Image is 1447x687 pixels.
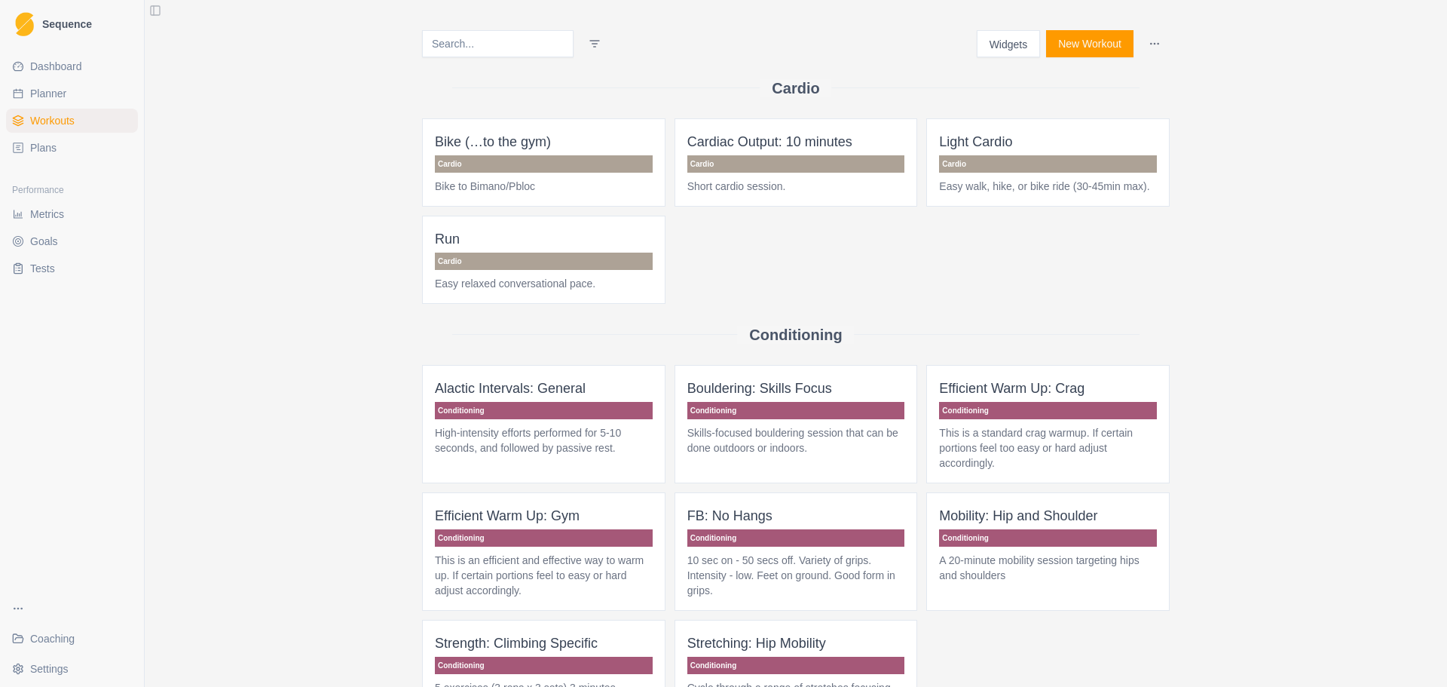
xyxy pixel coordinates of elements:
p: 10 sec on - 50 secs off. Variety of grips. Intensity - low. Feet on ground. Good form in grips. [687,553,905,598]
p: Cardiac Output: 10 minutes [687,131,905,152]
a: Planner [6,81,138,106]
a: Dashboard [6,54,138,78]
p: Conditioning [939,402,1157,419]
button: Widgets [977,30,1041,57]
p: Cardio [435,253,653,270]
span: Metrics [30,207,64,222]
span: Tests [30,261,55,276]
p: Conditioning [687,529,905,547]
a: Workouts [6,109,138,133]
span: Dashboard [30,59,82,74]
span: Sequence [42,19,92,29]
span: Planner [30,86,66,101]
p: Cardio [687,155,905,173]
p: A 20-minute mobility session targeting hips and shoulders [939,553,1157,583]
p: Conditioning [939,529,1157,547]
p: This is an efficient and effective way to warm up. If certain portions feel to easy or hard adjus... [435,553,653,598]
p: High-intensity efforts performed for 5-10 seconds, and followed by passive rest. [435,425,653,455]
a: Tests [6,256,138,281]
p: Cardio [939,155,1157,173]
p: Efficient Warm Up: Gym [435,505,653,526]
p: Alactic Intervals: General [435,378,653,399]
a: Plans [6,136,138,160]
p: Easy walk, hike, or bike ride (30-45min max). [939,179,1157,194]
p: Run [435,228,653,250]
button: Settings [6,657,138,681]
p: Conditioning [687,402,905,419]
p: Conditioning [435,402,653,419]
input: Search... [422,30,574,57]
p: Cardio [435,155,653,173]
button: New Workout [1046,30,1133,57]
p: FB: No Hangs [687,505,905,526]
span: Workouts [30,113,75,128]
p: Conditioning [435,529,653,547]
p: Conditioning [435,657,653,674]
p: Efficient Warm Up: Crag [939,378,1157,399]
p: Short cardio session. [687,179,905,194]
a: Coaching [6,627,138,651]
div: Performance [6,178,138,202]
h2: Cardio [772,79,819,97]
h2: Conditioning [749,326,842,344]
p: Bike (…to the gym) [435,131,653,152]
span: Coaching [30,631,75,646]
img: Logo [15,12,34,37]
span: Goals [30,234,58,249]
p: Bike to Bimano/Pbloc [435,179,653,194]
p: This is a standard crag warmup. If certain portions feel too easy or hard adjust accordingly. [939,425,1157,471]
p: Easy relaxed conversational pace. [435,276,653,291]
a: LogoSequence [6,6,138,42]
p: Stretching: Hip Mobility [687,633,905,654]
span: Plans [30,140,57,155]
a: Metrics [6,202,138,226]
a: Goals [6,229,138,253]
p: Conditioning [687,657,905,674]
p: Mobility: Hip and Shoulder [939,505,1157,526]
p: Skills-focused bouldering session that can be done outdoors or indoors. [687,425,905,455]
p: Light Cardio [939,131,1157,152]
p: Strength: Climbing Specific [435,633,653,654]
p: Bouldering: Skills Focus [687,378,905,399]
